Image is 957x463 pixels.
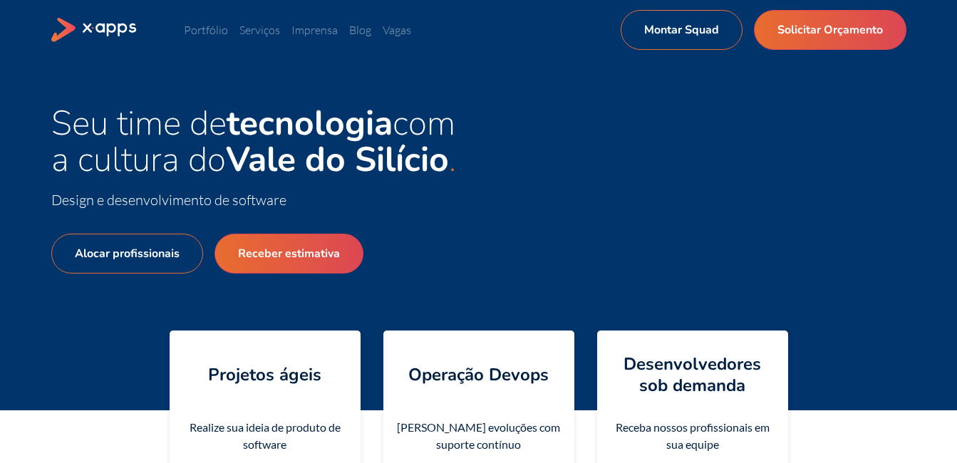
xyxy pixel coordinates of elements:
h4: Desenvolvedores sob demanda [609,353,777,396]
a: Receber estimativa [214,234,363,274]
a: Serviços [239,23,280,37]
a: Solicitar Orçamento [754,10,906,50]
a: Vagas [383,23,411,37]
h4: Operação Devops [408,364,549,385]
span: Design e desenvolvimento de software [51,191,286,209]
a: Alocar profissionais [51,234,203,274]
a: Blog [349,23,371,37]
strong: Vale do Silício [226,136,449,183]
a: Portfólio [184,23,228,37]
span: Seu time de com a cultura do [51,100,455,183]
h4: Projetos ágeis [208,364,321,385]
div: Receba nossos profissionais em sua equipe [609,419,777,453]
a: Imprensa [291,23,338,37]
strong: tecnologia [227,100,393,147]
div: Realize sua ideia de produto de software [181,419,349,453]
div: [PERSON_NAME] evoluções com suporte contínuo [395,419,563,453]
a: Montar Squad [621,10,743,50]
